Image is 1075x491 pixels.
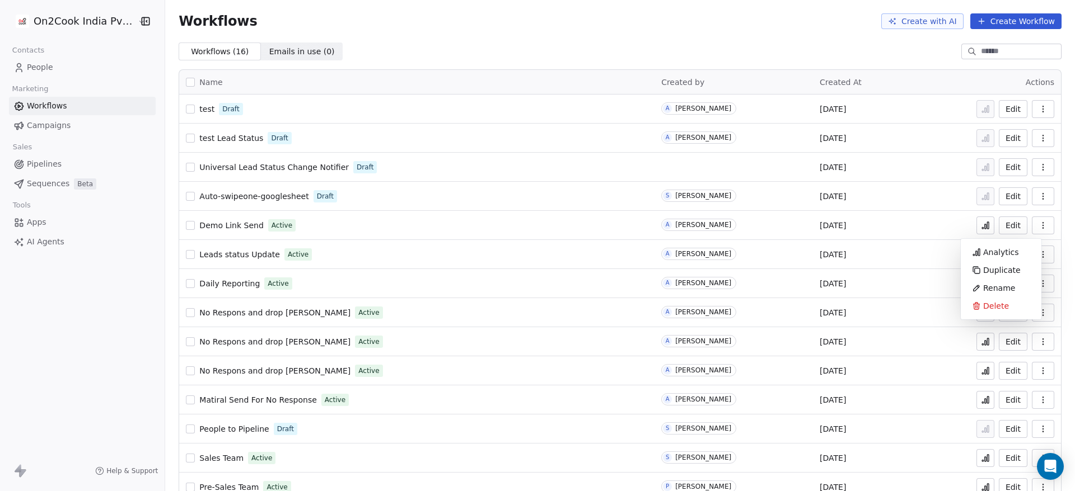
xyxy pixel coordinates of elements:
[13,12,130,31] button: On2Cook India Pvt. Ltd.
[27,120,71,131] span: Campaigns
[9,97,156,115] a: Workflows
[999,129,1027,147] button: Edit
[820,191,846,202] span: [DATE]
[199,279,260,288] span: Daily Reporting
[820,249,846,260] span: [DATE]
[95,466,158,475] a: Help & Support
[666,220,670,229] div: A
[999,449,1027,467] button: Edit
[199,249,280,260] a: Leads status Update
[999,158,1027,176] a: Edit
[251,453,272,463] span: Active
[199,454,244,462] span: Sales Team
[675,366,731,374] div: [PERSON_NAME]
[358,366,379,376] span: Active
[999,420,1027,438] button: Edit
[820,133,846,144] span: [DATE]
[199,163,349,172] span: Universal Lead Status Change Notifier
[8,139,37,155] span: Sales
[271,133,288,143] span: Draft
[983,247,1019,258] span: Analytics
[820,452,846,464] span: [DATE]
[666,366,670,375] div: A
[999,100,1027,118] button: Edit
[1037,453,1064,480] div: Open Intercom Messenger
[820,365,846,376] span: [DATE]
[27,178,69,190] span: Sequences
[199,308,350,317] span: No Respons and drop [PERSON_NAME]
[199,278,260,289] a: Daily Reporting
[199,424,269,433] span: People to Pipeline
[675,454,731,461] div: [PERSON_NAME]
[27,62,53,73] span: People
[820,394,846,405] span: [DATE]
[675,250,731,258] div: [PERSON_NAME]
[970,13,1062,29] button: Create Workflow
[666,482,669,491] div: P
[199,366,350,375] span: No Respons and drop [PERSON_NAME]
[199,336,350,347] a: No Respons and drop [PERSON_NAME]
[820,278,846,289] span: [DATE]
[222,104,239,114] span: Draft
[199,221,263,230] span: Demo Link Send
[199,307,350,318] a: No Respons and drop [PERSON_NAME]
[999,216,1027,234] button: Edit
[881,13,964,29] button: Create with AI
[199,191,309,202] a: Auto-swipeone-googlesheet
[820,162,846,173] span: [DATE]
[199,105,214,114] span: test
[661,78,704,87] span: Created by
[675,424,731,432] div: [PERSON_NAME]
[179,13,257,29] span: Workflows
[675,337,731,345] div: [PERSON_NAME]
[7,81,53,97] span: Marketing
[999,333,1027,351] a: Edit
[16,15,29,28] img: on2cook%20logo-04%20copy.jpg
[666,424,669,433] div: S
[820,103,846,115] span: [DATE]
[9,174,156,193] a: SequencesBeta
[7,42,49,59] span: Contacts
[675,279,731,287] div: [PERSON_NAME]
[666,337,670,346] div: A
[666,133,670,142] div: A
[317,191,334,201] span: Draft
[269,46,335,58] span: Emails in use ( 0 )
[199,133,263,144] a: test Lead Status
[9,58,156,77] a: People
[325,395,345,405] span: Active
[27,158,62,170] span: Pipelines
[34,14,135,29] span: On2Cook India Pvt. Ltd.
[27,216,46,228] span: Apps
[999,362,1027,380] button: Edit
[199,423,269,435] a: People to Pipeline
[288,249,309,259] span: Active
[8,197,35,214] span: Tools
[199,395,316,404] span: Matiral Send For No Response
[983,265,1021,276] span: Duplicate
[277,424,294,434] span: Draft
[999,391,1027,409] button: Edit
[820,423,846,435] span: [DATE]
[666,191,669,200] div: S
[199,192,309,201] span: Auto-swipeone-googlesheet
[983,300,1009,311] span: Delete
[666,104,670,113] div: A
[983,282,1015,294] span: Rename
[9,213,156,232] a: Apps
[358,308,379,318] span: Active
[675,308,731,316] div: [PERSON_NAME]
[106,466,158,475] span: Help & Support
[820,220,846,231] span: [DATE]
[9,233,156,251] a: AI Agents
[199,394,316,405] a: Matiral Send For No Response
[675,192,731,200] div: [PERSON_NAME]
[666,278,670,287] div: A
[820,78,862,87] span: Created At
